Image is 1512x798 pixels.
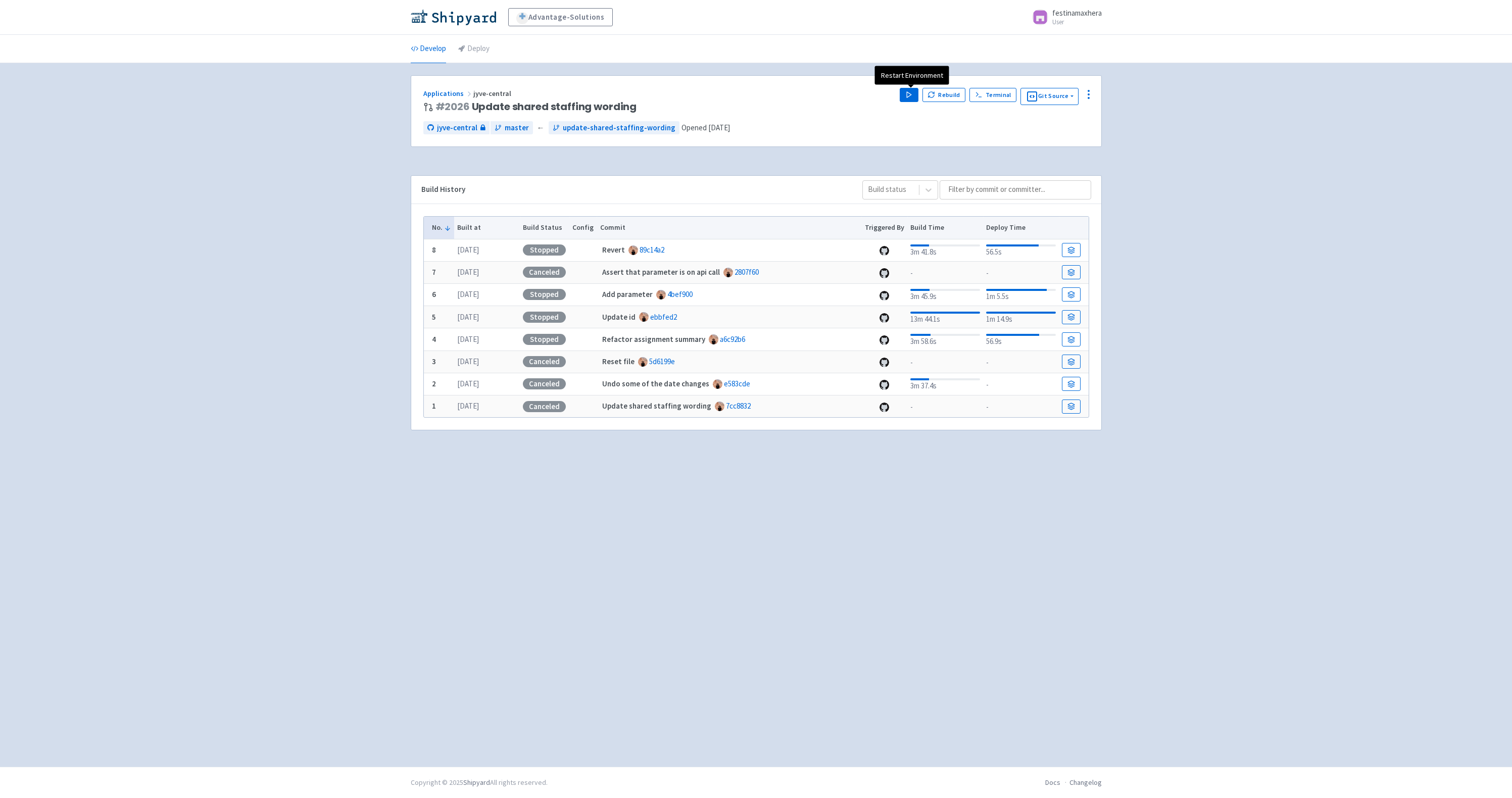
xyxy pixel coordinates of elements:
[910,376,980,392] div: 3m 37.4s
[910,400,980,413] div: -
[1062,400,1080,414] a: Build Details
[423,121,490,135] a: jyve-central
[523,401,566,412] div: Canceled
[649,357,675,366] a: 5d6199e
[457,289,479,299] time: [DATE]
[520,217,569,239] th: Build Status
[922,88,966,102] button: Rebuild
[708,123,730,132] time: [DATE]
[1062,377,1080,391] a: Build Details
[861,217,907,239] th: Triggered By
[602,267,720,277] strong: Assert that parameter is on api call
[986,310,1055,325] div: 1m 14.9s
[457,245,479,255] time: [DATE]
[435,99,470,114] a: #2026
[549,121,679,135] a: update-shared-staffing-wording
[650,312,677,322] a: ebbfed2
[986,332,1055,347] div: 56.9s
[523,267,566,278] div: Canceled
[724,379,750,388] a: e583cde
[667,289,693,299] a: 4bef900
[1062,265,1080,279] a: Build Details
[1069,778,1102,787] a: Changelog
[602,401,711,411] strong: Update shared staffing wording
[720,334,745,344] a: a6c92b6
[463,778,490,787] a: Shipyard
[983,217,1059,239] th: Deploy Time
[986,266,1055,279] div: -
[602,289,653,299] strong: Add parameter
[432,379,436,388] b: 2
[523,312,566,323] div: Stopped
[569,217,597,239] th: Config
[910,355,980,369] div: -
[473,89,513,98] span: jyve-central
[726,401,751,411] a: 7cc8832
[491,121,533,135] a: master
[432,245,436,255] b: 8
[681,123,730,132] span: Opened
[411,9,496,25] img: Shipyard logo
[602,312,636,322] strong: Update id
[940,180,1091,199] input: Filter by commit or committer...
[523,289,566,300] div: Stopped
[986,242,1055,258] div: 56.5s
[432,289,436,299] b: 6
[1045,778,1060,787] a: Docs
[1062,243,1080,257] a: Build Details
[454,217,520,239] th: Built at
[537,122,545,134] span: ←
[986,377,1055,391] div: -
[432,357,436,366] b: 3
[1062,355,1080,369] a: Build Details
[457,312,479,322] time: [DATE]
[1062,332,1080,346] a: Build Details
[1062,287,1080,302] a: Build Details
[457,267,479,277] time: [DATE]
[523,378,566,389] div: Canceled
[523,356,566,367] div: Canceled
[986,355,1055,369] div: -
[421,184,846,195] div: Build History
[432,401,436,411] b: 1
[458,35,490,63] a: Deploy
[457,401,479,411] time: [DATE]
[563,122,675,134] span: update-shared-staffing-wording
[910,266,980,279] div: -
[411,35,446,63] a: Develop
[969,88,1016,102] a: Terminal
[602,334,705,344] strong: Refactor assignment summary
[437,122,477,134] span: jyve-central
[900,88,918,102] button: Play
[602,245,625,255] strong: Revert
[505,122,529,134] span: master
[432,334,436,344] b: 4
[907,217,983,239] th: Build Time
[910,310,980,325] div: 13m 44.1s
[508,8,613,26] a: Advantage-Solutions
[910,332,980,347] div: 3m 58.6s
[423,89,473,98] a: Applications
[432,312,436,322] b: 5
[523,334,566,345] div: Stopped
[910,287,980,303] div: 3m 45.9s
[602,379,709,388] strong: Undo some of the date changes
[986,287,1055,303] div: 1m 5.5s
[1026,9,1102,25] a: festinamaxhera User
[735,267,759,277] a: 2807f60
[1052,8,1102,18] span: festinamaxhera
[986,400,1055,413] div: -
[523,244,566,256] div: Stopped
[457,379,479,388] time: [DATE]
[1052,19,1102,25] small: User
[602,357,635,366] strong: Reset file
[411,777,548,788] div: Copyright © 2025 All rights reserved.
[597,217,861,239] th: Commit
[432,222,451,233] button: No.
[1020,88,1079,105] button: Git Source
[457,334,479,344] time: [DATE]
[640,245,664,255] a: 89c14a2
[1062,310,1080,324] a: Build Details
[435,101,637,113] span: Update shared staffing wording
[457,357,479,366] time: [DATE]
